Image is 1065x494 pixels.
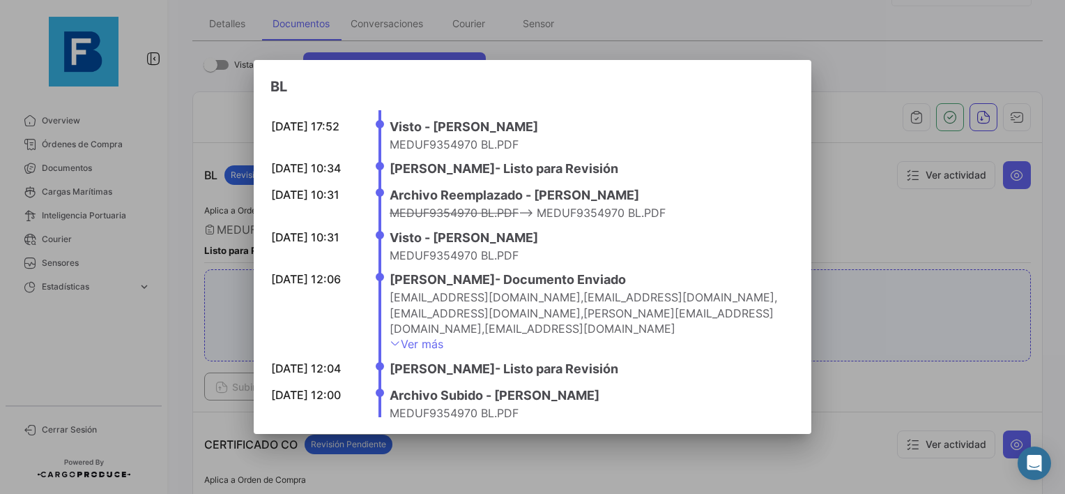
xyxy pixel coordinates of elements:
[390,306,774,336] span: [PERSON_NAME][EMAIL_ADDRESS][DOMAIN_NAME]
[271,361,355,376] div: [DATE] 12:04
[390,206,519,220] s: MEDUF9354970 BL.PDF
[271,187,355,202] div: [DATE] 10:31
[390,206,666,220] span: --> MEDUF9354970 BL.PDF
[390,248,519,262] span: MEDUF9354970 BL.PDF
[581,290,583,304] span: ,
[390,306,581,320] span: [EMAIL_ADDRESS][DOMAIN_NAME]
[390,406,519,420] span: MEDUF9354970 BL.PDF
[581,306,583,320] span: ,
[774,290,777,304] span: ,
[484,322,675,336] span: [EMAIL_ADDRESS][DOMAIN_NAME]
[390,159,786,179] h4: [PERSON_NAME] - Listo para Revisión
[390,186,786,205] h4: Archivo Reemplazado - [PERSON_NAME]
[1018,447,1051,480] div: Abrir Intercom Messenger
[390,117,786,137] h4: Visto - [PERSON_NAME]
[390,137,519,151] span: MEDUF9354970 BL.PDF
[390,228,786,248] h4: Visto - [PERSON_NAME]
[271,387,355,403] div: [DATE] 12:00
[390,270,786,290] h4: [PERSON_NAME] - Documento Enviado
[390,290,581,304] span: [EMAIL_ADDRESS][DOMAIN_NAME]
[271,230,355,245] div: [DATE] 10:31
[583,290,774,304] span: [EMAIL_ADDRESS][DOMAIN_NAME]
[482,322,484,336] span: ,
[390,359,786,379] h4: [PERSON_NAME] - Listo para Revisión
[390,337,443,351] a: Ver más
[271,119,355,134] div: [DATE] 17:52
[270,77,795,96] h3: BL
[271,160,355,176] div: [DATE] 10:34
[271,271,355,287] div: [DATE] 12:06
[390,386,786,405] h4: Archivo Subido - [PERSON_NAME]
